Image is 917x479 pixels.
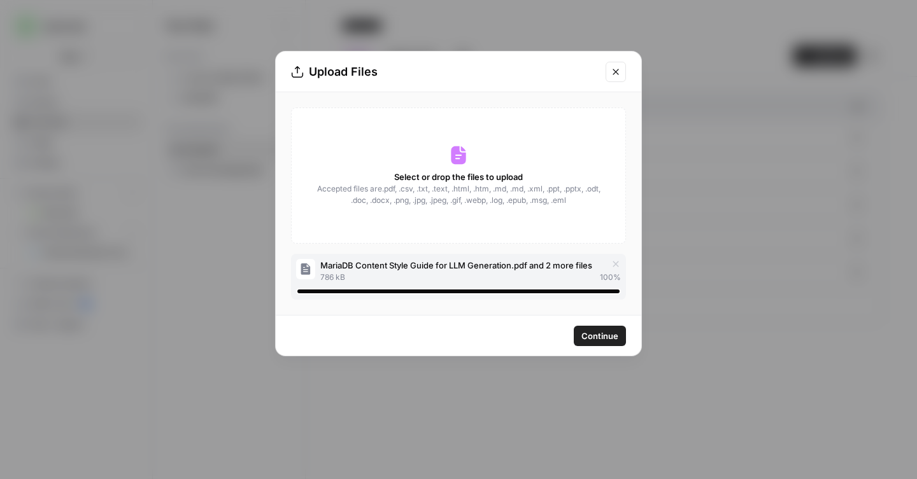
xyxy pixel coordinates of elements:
span: 786 kB [320,272,345,283]
span: MariaDB Content Style Guide for LLM Generation.pdf and 2 more files [320,259,592,272]
div: Upload Files [291,63,598,81]
button: Continue [574,326,626,346]
span: Accepted files are .pdf, .csv, .txt, .text, .html, .htm, .md, .md, .xml, .ppt, .pptx, .odt, .doc,... [316,183,601,206]
span: Continue [581,330,618,342]
span: 100 % [600,272,621,283]
button: Close modal [606,62,626,82]
span: Select or drop the files to upload [394,170,523,183]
